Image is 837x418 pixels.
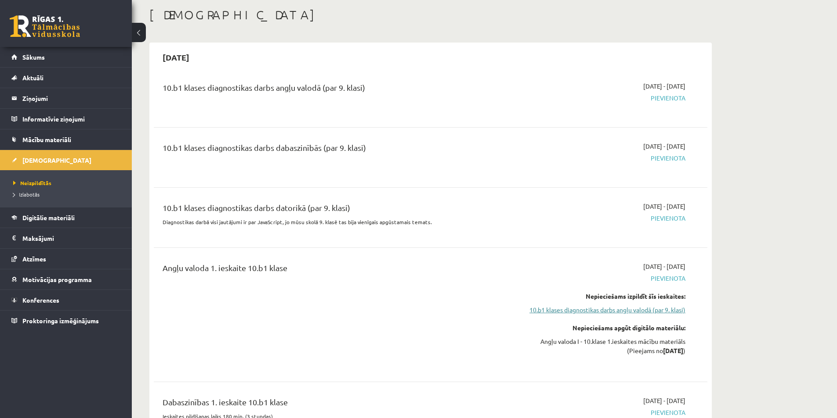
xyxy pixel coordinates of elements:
legend: Informatīvie ziņojumi [22,109,121,129]
span: [DATE] - [DATE] [643,262,685,271]
div: Nepieciešams apgūt digitālo materiālu: [520,323,685,332]
span: Pievienota [520,274,685,283]
a: Izlabotās [13,190,123,198]
span: Izlabotās [13,191,40,198]
a: Atzīmes [11,249,121,269]
div: Angļu valoda 1. ieskaite 10.b1 klase [163,262,507,278]
legend: Ziņojumi [22,88,121,108]
span: [DATE] - [DATE] [643,202,685,211]
a: Motivācijas programma [11,269,121,289]
a: Informatīvie ziņojumi [11,109,121,129]
span: Pievienota [520,214,685,223]
a: Sākums [11,47,121,67]
a: Digitālie materiāli [11,207,121,228]
legend: Maksājumi [22,228,121,248]
a: Neizpildītās [13,179,123,187]
span: Mācību materiāli [22,136,71,143]
span: Atzīmes [22,255,46,263]
a: 10.b1 klases diagnostikas darbs angļu valodā (par 9. klasi) [520,305,685,314]
a: Proktoringa izmēģinājums [11,311,121,331]
div: Angļu valoda I - 10.klase 1.ieskaites mācību materiāls (Pieejams no ) [520,337,685,355]
span: [DEMOGRAPHIC_DATA] [22,156,91,164]
span: [DATE] - [DATE] [643,142,685,151]
h1: [DEMOGRAPHIC_DATA] [149,7,712,22]
div: Nepieciešams izpildīt šīs ieskaites: [520,292,685,301]
span: Sākums [22,53,45,61]
a: Aktuāli [11,68,121,88]
div: 10.b1 klases diagnostikas darbs dabaszinībās (par 9. klasi) [163,142,507,158]
span: Pievienota [520,154,685,163]
span: Neizpildītās [13,179,51,186]
a: Ziņojumi [11,88,121,108]
span: Motivācijas programma [22,275,92,283]
p: Diagnostikas darbā visi jautājumi ir par JavaScript, jo mūsu skolā 9. klasē tas bija vienīgais ap... [163,218,507,226]
span: Proktoringa izmēģinājums [22,317,99,325]
a: Maksājumi [11,228,121,248]
a: Rīgas 1. Tālmācības vidusskola [10,15,80,37]
h2: [DATE] [154,47,198,68]
div: 10.b1 klases diagnostikas darbs angļu valodā (par 9. klasi) [163,82,507,98]
span: Pievienota [520,93,685,103]
div: 10.b1 klases diagnostikas darbs datorikā (par 9. klasi) [163,202,507,218]
span: Konferences [22,296,59,304]
span: [DATE] - [DATE] [643,82,685,91]
span: Aktuāli [22,74,43,82]
a: Konferences [11,290,121,310]
div: Dabaszinības 1. ieskaite 10.b1 klase [163,396,507,412]
span: Digitālie materiāli [22,214,75,222]
a: [DEMOGRAPHIC_DATA] [11,150,121,170]
span: Pievienota [520,408,685,417]
strong: [DATE] [663,347,683,354]
a: Mācību materiāli [11,129,121,150]
span: [DATE] - [DATE] [643,396,685,405]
